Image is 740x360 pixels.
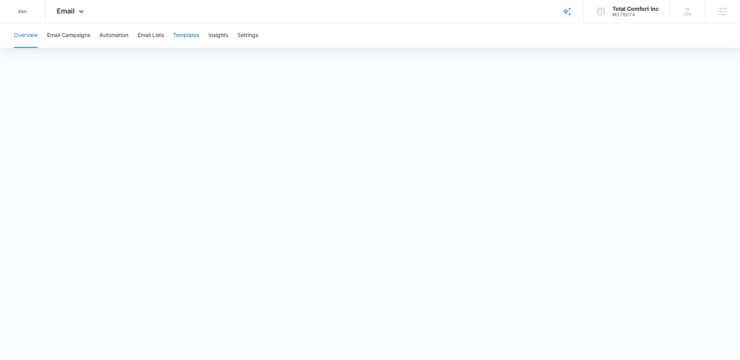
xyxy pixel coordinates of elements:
button: Automation [99,23,128,48]
button: Templates [173,23,199,48]
button: Settings [237,23,258,48]
button: Email Campaigns [47,23,90,48]
div: account name [612,6,659,12]
button: Insights [209,23,228,48]
div: account id [612,12,659,17]
img: Sigler Corporate [15,5,29,19]
button: Email Lists [138,23,164,48]
span: Email [57,7,75,15]
button: Overview [14,23,38,48]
